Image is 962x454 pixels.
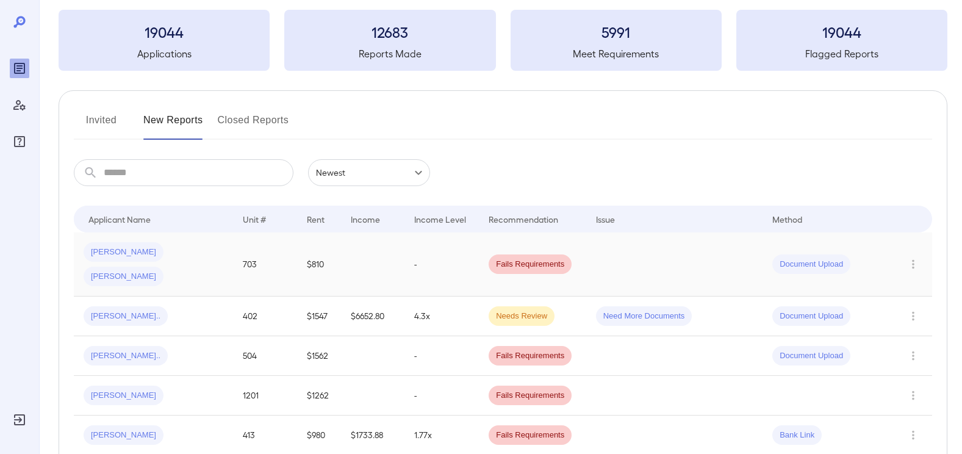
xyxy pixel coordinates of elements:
div: Income Level [414,212,466,226]
span: [PERSON_NAME].. [84,350,168,362]
td: $1562 [297,336,341,376]
button: Row Actions [903,425,923,445]
div: Rent [307,212,326,226]
td: $1262 [297,376,341,416]
td: 4.3x [404,297,479,336]
td: - [404,232,479,297]
span: Fails Requirements [489,350,572,362]
div: Reports [10,59,29,78]
h3: 12683 [284,22,495,41]
td: 1201 [233,376,296,416]
span: [PERSON_NAME].. [84,311,168,322]
td: $1547 [297,297,341,336]
h5: Applications [59,46,270,61]
button: Row Actions [903,386,923,405]
span: [PERSON_NAME] [84,271,163,283]
td: $810 [297,232,341,297]
button: Row Actions [903,254,923,274]
h5: Meet Requirements [511,46,722,61]
button: Invited [74,110,129,140]
td: 402 [233,297,296,336]
span: Bank Link [772,430,822,441]
div: Recommendation [489,212,558,226]
button: Closed Reports [218,110,289,140]
button: New Reports [143,110,203,140]
span: [PERSON_NAME] [84,390,163,402]
td: - [404,336,479,376]
span: Need More Documents [596,311,692,322]
h3: 19044 [59,22,270,41]
div: Newest [308,159,430,186]
div: Issue [596,212,616,226]
h3: 19044 [736,22,947,41]
td: 703 [233,232,296,297]
h5: Flagged Reports [736,46,947,61]
summary: 19044Applications12683Reports Made5991Meet Requirements19044Flagged Reports [59,10,947,71]
span: Document Upload [772,311,850,322]
span: Needs Review [489,311,555,322]
span: Fails Requirements [489,390,572,402]
td: $6652.80 [341,297,404,336]
button: Row Actions [903,306,923,326]
span: Document Upload [772,259,850,270]
button: Row Actions [903,346,923,366]
td: - [404,376,479,416]
div: Applicant Name [88,212,151,226]
span: Document Upload [772,350,850,362]
span: [PERSON_NAME] [84,247,163,258]
div: Income [351,212,380,226]
span: [PERSON_NAME] [84,430,163,441]
span: Fails Requirements [489,430,572,441]
span: Fails Requirements [489,259,572,270]
div: FAQ [10,132,29,151]
td: 504 [233,336,296,376]
div: Log Out [10,410,29,430]
h5: Reports Made [284,46,495,61]
div: Manage Users [10,95,29,115]
div: Unit # [243,212,266,226]
h3: 5991 [511,22,722,41]
div: Method [772,212,802,226]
